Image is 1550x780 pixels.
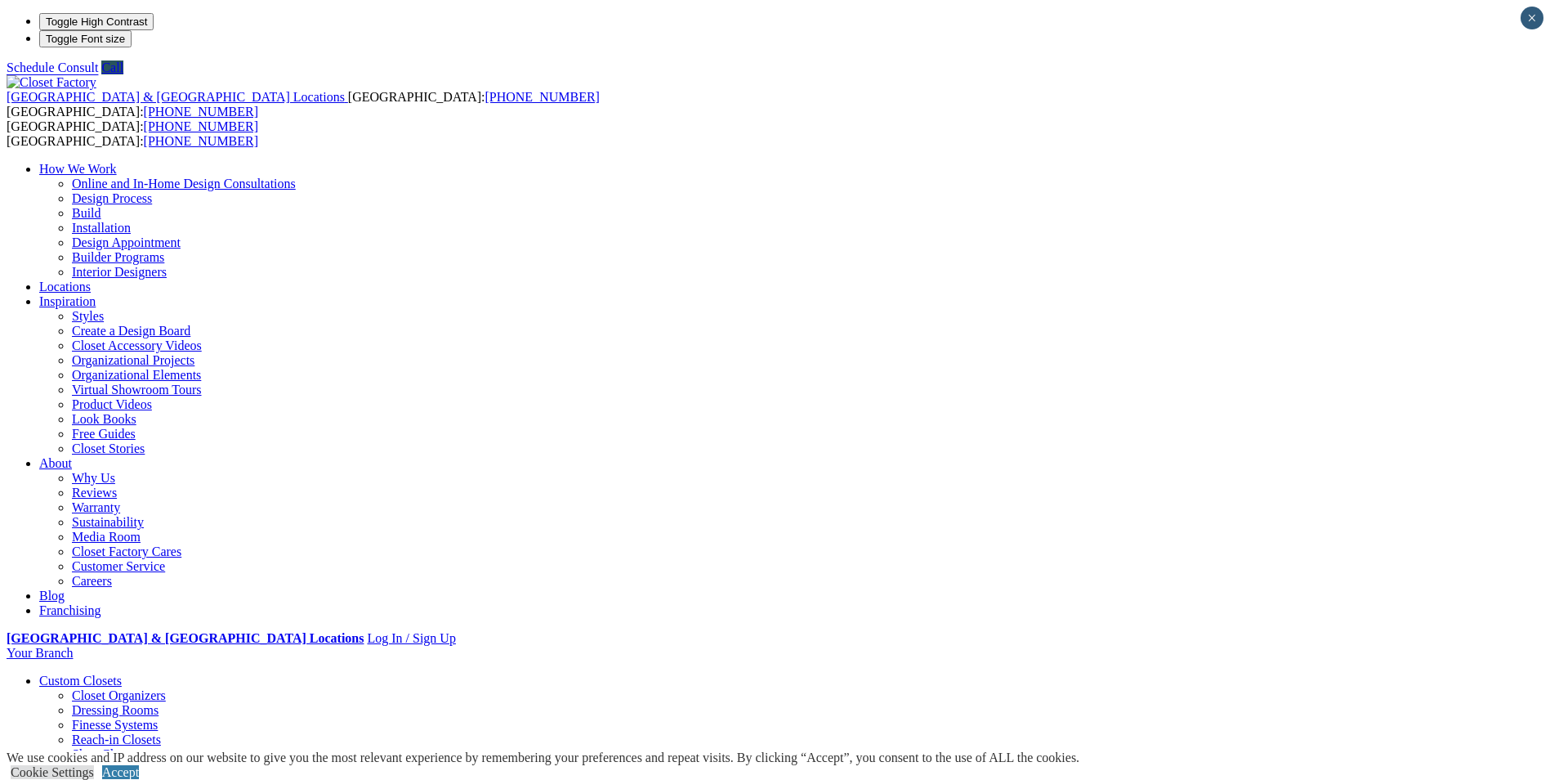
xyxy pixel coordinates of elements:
a: Installation [72,221,131,235]
a: Styles [72,309,104,323]
span: [GEOGRAPHIC_DATA] & [GEOGRAPHIC_DATA] Locations [7,90,345,104]
a: [PHONE_NUMBER] [144,134,258,148]
a: Inspiration [39,294,96,308]
a: Finesse Systems [72,718,158,732]
a: [PHONE_NUMBER] [485,90,599,104]
span: [GEOGRAPHIC_DATA]: [GEOGRAPHIC_DATA]: [7,119,258,148]
span: [GEOGRAPHIC_DATA]: [GEOGRAPHIC_DATA]: [7,90,600,119]
a: Why Us [72,471,115,485]
div: We use cookies and IP address on our website to give you the most relevant experience by remember... [7,751,1079,765]
a: Locations [39,280,91,294]
a: [PHONE_NUMBER] [144,105,258,119]
a: Your Branch [7,646,73,660]
a: [GEOGRAPHIC_DATA] & [GEOGRAPHIC_DATA] Locations [7,90,348,104]
a: [GEOGRAPHIC_DATA] & [GEOGRAPHIC_DATA] Locations [7,631,364,645]
a: Warranty [72,500,120,514]
a: Free Guides [72,427,136,441]
a: Create a Design Board [72,324,190,338]
span: Toggle High Contrast [46,16,147,28]
a: Closet Accessory Videos [72,338,202,352]
a: Product Videos [72,397,152,411]
a: Careers [72,574,112,588]
a: Closet Stories [72,442,145,455]
a: Reviews [72,486,117,500]
a: Accept [102,765,139,779]
a: Build [72,206,101,220]
a: Blog [39,589,65,603]
a: Closet Factory Cares [72,545,181,558]
button: Close [1521,7,1543,29]
button: Toggle High Contrast [39,13,154,30]
a: Schedule Consult [7,61,98,74]
img: Closet Factory [7,75,96,90]
a: Cookie Settings [11,765,94,779]
a: Virtual Showroom Tours [72,383,202,397]
a: Reach-in Closets [72,733,161,746]
a: Design Appointment [72,235,181,249]
span: Toggle Font size [46,33,125,45]
a: Shoe Closets [72,747,140,761]
a: Franchising [39,603,101,617]
a: How We Work [39,162,117,176]
a: Media Room [72,530,141,544]
a: Customer Service [72,559,165,573]
a: About [39,456,72,470]
a: Log In / Sign Up [367,631,455,645]
a: Custom Closets [39,674,122,688]
a: Call [101,61,123,74]
a: Dressing Rooms [72,703,159,717]
a: Builder Programs [72,250,164,264]
button: Toggle Font size [39,30,132,47]
a: Sustainability [72,515,144,529]
a: Organizational Elements [72,368,201,382]
a: Interior Designers [72,265,167,279]
a: [PHONE_NUMBER] [144,119,258,133]
a: Organizational Projects [72,353,194,367]
a: Look Books [72,412,136,426]
a: Closet Organizers [72,688,166,702]
a: Design Process [72,191,152,205]
a: Online and In-Home Design Consultations [72,177,296,191]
